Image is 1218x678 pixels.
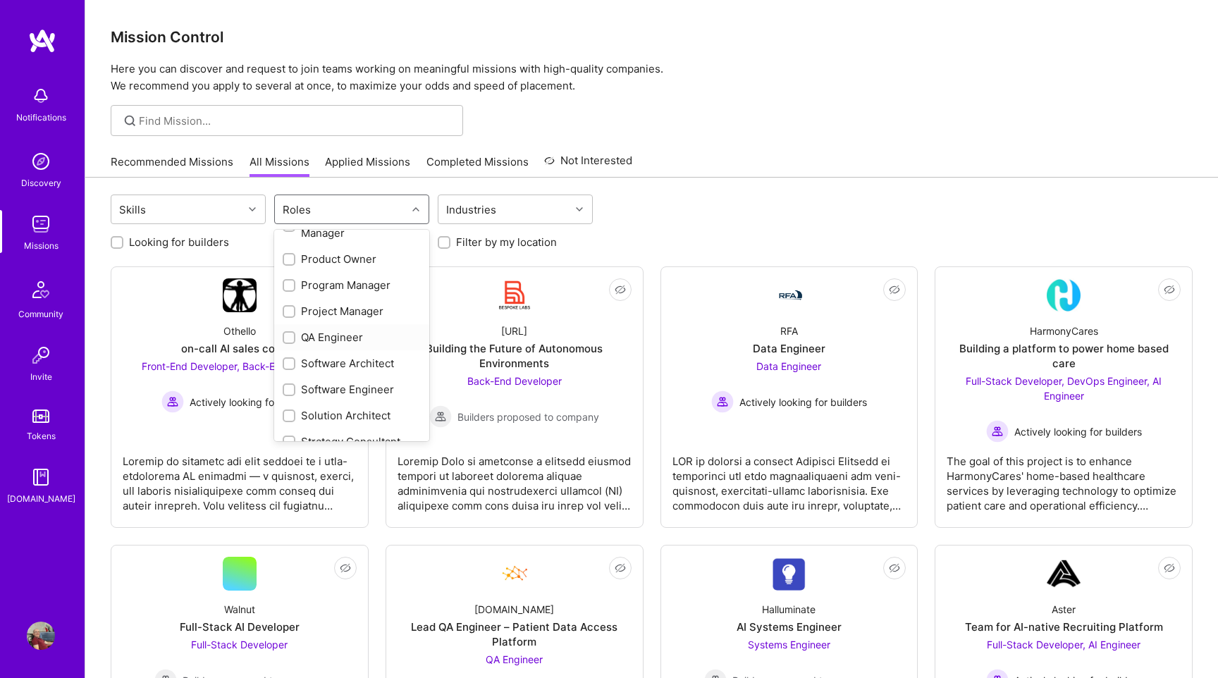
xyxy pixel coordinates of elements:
[889,284,900,295] i: icon EyeClosed
[283,304,421,319] div: Project Manager
[279,199,314,220] div: Roles
[748,639,830,651] span: Systems Engineer
[27,82,55,110] img: bell
[615,562,626,574] i: icon EyeClosed
[398,278,632,516] a: Company Logo[URL]Building the Future of Autonomous EnvironmentsBack-End Developer Builders propos...
[986,420,1009,443] img: Actively looking for builders
[498,278,531,312] img: Company Logo
[27,341,55,369] img: Invite
[142,360,337,372] span: Front-End Developer, Back-End Developer
[283,330,421,345] div: QA Engineer
[27,463,55,491] img: guide book
[223,323,256,338] div: Othello
[965,620,1163,634] div: Team for AI-native Recruiting Platform
[283,434,421,449] div: Strategy Consultant
[111,154,233,178] a: Recommended Missions
[21,175,61,190] div: Discovery
[398,341,632,371] div: Building the Future of Autonomous Environments
[498,557,531,591] img: Company Logo
[24,238,59,253] div: Missions
[544,152,632,178] a: Not Interested
[1047,557,1081,591] img: Company Logo
[737,620,842,634] div: AI Systems Engineer
[30,369,52,384] div: Invite
[190,395,317,409] span: Actively looking for builders
[18,307,63,321] div: Community
[27,210,55,238] img: teamwork
[947,278,1181,516] a: Company LogoHarmonyCaresBuilding a platform to power home based careFull-Stack Developer, DevOps ...
[24,273,58,307] img: Community
[223,278,257,312] img: Company Logo
[129,235,229,249] label: Looking for builders
[283,252,421,266] div: Product Owner
[772,287,806,304] img: Company Logo
[1052,602,1076,617] div: Aster
[443,199,500,220] div: Industries
[1014,424,1142,439] span: Actively looking for builders
[1030,323,1098,338] div: HarmonyCares
[23,622,59,650] a: User Avatar
[762,602,816,617] div: Halluminate
[947,341,1181,371] div: Building a platform to power home based care
[672,278,906,516] a: Company LogoRFAData EngineerData Engineer Actively looking for buildersActively looking for build...
[27,147,55,175] img: discovery
[739,395,867,409] span: Actively looking for builders
[340,562,351,574] i: icon EyeClosed
[947,443,1181,513] div: The goal of this project is to enhance HarmonyCares' home-based healthcare services by leveraging...
[615,284,626,295] i: icon EyeClosed
[191,639,288,651] span: Full-Stack Developer
[1164,284,1175,295] i: icon EyeClosed
[412,206,419,213] i: icon Chevron
[672,443,906,513] div: LOR ip dolorsi a consect Adipisci Elitsedd ei temporinci utl etdo magnaaliquaeni adm veni-quisnos...
[398,620,632,649] div: Lead QA Engineer – Patient Data Access Platform
[180,620,300,634] div: Full-Stack AI Developer
[457,409,599,424] span: Builders proposed to company
[27,622,55,650] img: User Avatar
[780,323,798,338] div: RFA
[889,562,900,574] i: icon EyeClosed
[122,113,138,129] i: icon SearchGrey
[123,278,357,516] a: Company LogoOthelloon-call AI sales copilotFront-End Developer, Back-End Developer Actively looki...
[756,360,821,372] span: Data Engineer
[283,382,421,397] div: Software Engineer
[250,154,309,178] a: All Missions
[474,602,554,617] div: [DOMAIN_NAME]
[987,639,1140,651] span: Full-Stack Developer, AI Engineer
[576,206,583,213] i: icon Chevron
[325,154,410,178] a: Applied Missions
[486,653,543,665] span: QA Engineer
[429,405,452,428] img: Builders proposed to company
[16,110,66,125] div: Notifications
[398,443,632,513] div: Loremip Dolo si ametconse a elitsedd eiusmod tempori ut laboreet dolorema aliquae adminimvenia qu...
[32,409,49,423] img: tokens
[7,491,75,506] div: [DOMAIN_NAME]
[139,113,453,128] input: Find Mission...
[161,390,184,413] img: Actively looking for builders
[111,61,1193,94] p: Here you can discover and request to join teams working on meaningful missions with high-quality ...
[711,390,734,413] img: Actively looking for builders
[116,199,149,220] div: Skills
[467,375,562,387] span: Back-End Developer
[123,443,357,513] div: Loremip do sitametc adi elit seddoei te i utla-etdolorema AL enimadmi — v quisnost, exerci, ull l...
[249,206,256,213] i: icon Chevron
[27,429,56,443] div: Tokens
[283,278,421,292] div: Program Manager
[111,28,1193,46] h3: Mission Control
[501,323,527,338] div: [URL]
[772,557,806,591] img: Company Logo
[966,375,1162,402] span: Full-Stack Developer, DevOps Engineer, AI Engineer
[1047,278,1081,312] img: Company Logo
[283,356,421,371] div: Software Architect
[181,341,297,356] div: on-call AI sales copilot
[224,602,255,617] div: Walnut
[28,28,56,54] img: logo
[753,341,825,356] div: Data Engineer
[1164,562,1175,574] i: icon EyeClosed
[456,235,557,249] label: Filter by my location
[283,408,421,423] div: Solution Architect
[426,154,529,178] a: Completed Missions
